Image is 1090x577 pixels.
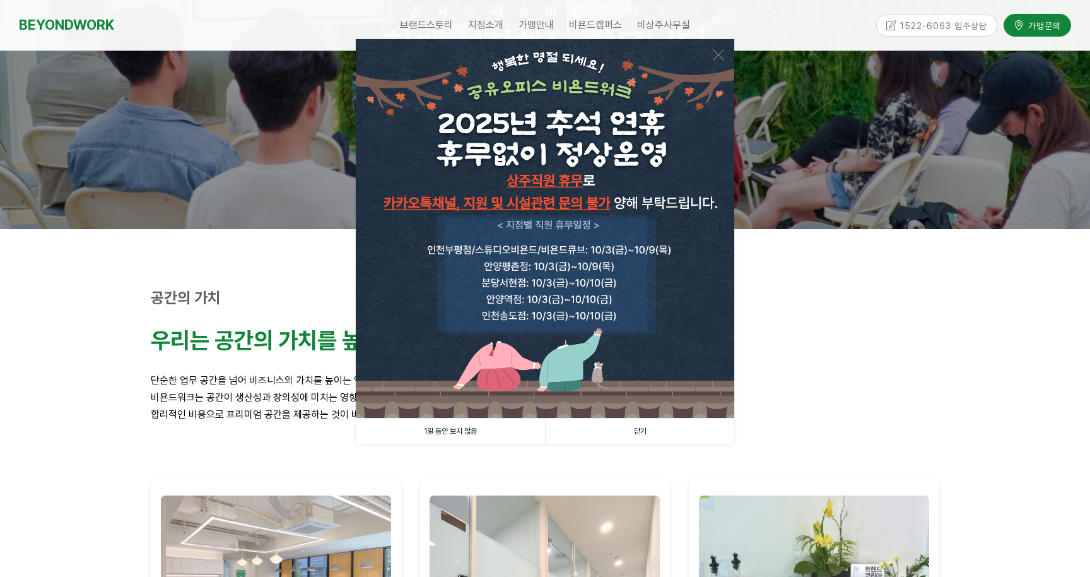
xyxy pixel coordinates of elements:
[630,9,698,41] a: 비상주사무실
[511,9,561,41] a: 가맹안내
[356,39,734,418] img: fee4503f82b0d.png
[151,288,221,307] strong: 공간의 가치
[1004,14,1071,36] a: 가맹문의
[519,19,554,31] span: 가맹안내
[400,19,453,31] span: 브랜드스토리
[468,19,503,31] span: 지점소개
[151,372,939,389] p: 단순한 업무 공간을 넘어 비즈니스의 가치를 높이는 영감의 공간을 만듭니다.
[356,419,545,444] a: 1일 동안 보지 않음
[151,327,426,354] strong: 우리는 공간의 가치를 높입니다.
[561,9,630,41] a: 비욘드캠퍼스
[151,406,939,423] p: 합리적인 비용으로 프리미엄 공간을 제공하는 것이 비욘드워크의 철학입니다.
[392,9,460,41] a: 브랜드스토리
[151,389,939,406] p: 비욘드워크는 공간이 생산성과 창의성에 미치는 영향을 잘 알고 있습니다.
[460,9,511,41] a: 지점소개
[545,419,734,444] a: 닫기
[1024,19,1061,32] span: 가맹문의
[637,19,690,31] span: 비상주사무실
[569,19,622,31] span: 비욘드캠퍼스
[19,13,114,37] a: BEYONDWORK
